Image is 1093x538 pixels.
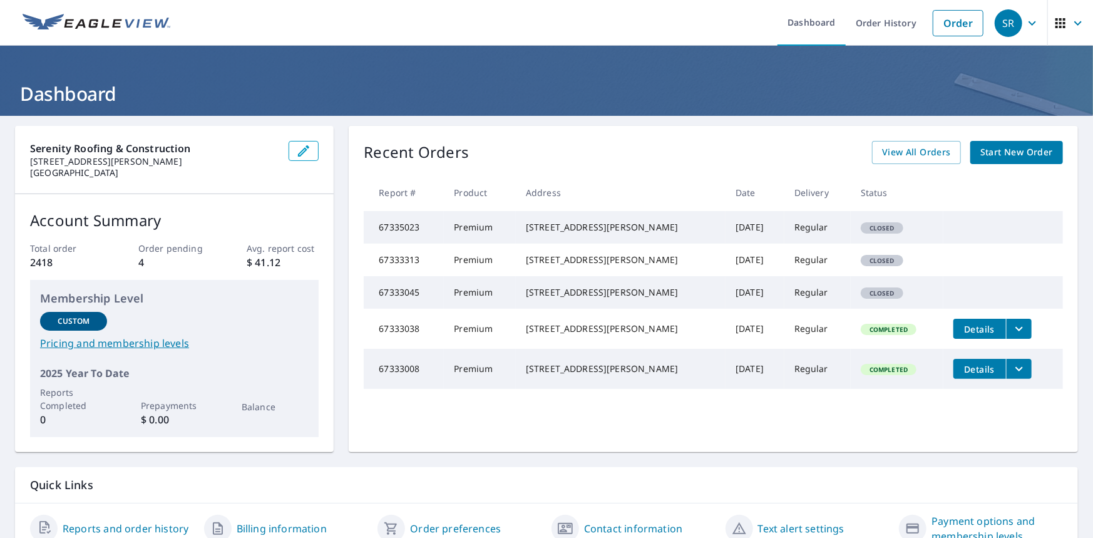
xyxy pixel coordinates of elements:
p: Custom [58,316,90,327]
div: SR [995,9,1022,37]
p: 2418 [30,255,102,270]
button: filesDropdownBtn-67333008 [1006,359,1032,379]
td: 67333045 [364,276,444,309]
div: [STREET_ADDRESS][PERSON_NAME] [526,286,716,299]
a: Order [933,10,983,36]
th: Report # [364,174,444,211]
span: Start New Order [980,145,1053,160]
p: [STREET_ADDRESS][PERSON_NAME] [30,156,279,167]
h1: Dashboard [15,81,1078,106]
td: Regular [784,349,851,389]
th: Status [851,174,943,211]
span: Completed [862,365,915,374]
p: Prepayments [141,399,208,412]
a: Order preferences [410,521,501,536]
td: [DATE] [726,244,784,276]
a: Billing information [237,521,327,536]
p: Quick Links [30,477,1063,493]
td: Premium [444,276,516,309]
span: Closed [862,256,902,265]
p: Avg. report cost [247,242,319,255]
a: Pricing and membership levels [40,336,309,351]
span: Completed [862,325,915,334]
span: Closed [862,289,902,297]
td: [DATE] [726,211,784,244]
a: Contact information [584,521,682,536]
span: View All Orders [882,145,951,160]
img: EV Logo [23,14,170,33]
p: $ 0.00 [141,412,208,427]
a: Reports and order history [63,521,188,536]
span: Closed [862,224,902,232]
button: filesDropdownBtn-67333038 [1006,319,1032,339]
td: Regular [784,244,851,276]
td: Premium [444,244,516,276]
td: Regular [784,211,851,244]
p: [GEOGRAPHIC_DATA] [30,167,279,178]
td: 67333038 [364,309,444,349]
button: detailsBtn-67333038 [953,319,1006,339]
th: Date [726,174,784,211]
div: [STREET_ADDRESS][PERSON_NAME] [526,323,716,335]
td: Premium [444,211,516,244]
p: $ 41.12 [247,255,319,270]
a: View All Orders [872,141,961,164]
div: [STREET_ADDRESS][PERSON_NAME] [526,221,716,234]
p: 2025 Year To Date [40,366,309,381]
span: Details [961,323,998,335]
p: Balance [242,400,309,413]
p: Order pending [138,242,210,255]
p: Account Summary [30,209,319,232]
td: Regular [784,276,851,309]
button: detailsBtn-67333008 [953,359,1006,379]
td: Premium [444,309,516,349]
td: [DATE] [726,349,784,389]
span: Details [961,363,998,375]
td: 67333008 [364,349,444,389]
td: Regular [784,309,851,349]
p: Serenity Roofing & Construction [30,141,279,156]
td: 67335023 [364,211,444,244]
p: Total order [30,242,102,255]
p: Reports Completed [40,386,107,412]
th: Address [516,174,726,211]
td: 67333313 [364,244,444,276]
div: [STREET_ADDRESS][PERSON_NAME] [526,363,716,375]
td: Premium [444,349,516,389]
p: Recent Orders [364,141,469,164]
p: 4 [138,255,210,270]
th: Product [444,174,516,211]
a: Start New Order [970,141,1063,164]
td: [DATE] [726,276,784,309]
td: [DATE] [726,309,784,349]
th: Delivery [784,174,851,211]
p: Membership Level [40,290,309,307]
div: [STREET_ADDRESS][PERSON_NAME] [526,254,716,266]
a: Text alert settings [758,521,844,536]
p: 0 [40,412,107,427]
